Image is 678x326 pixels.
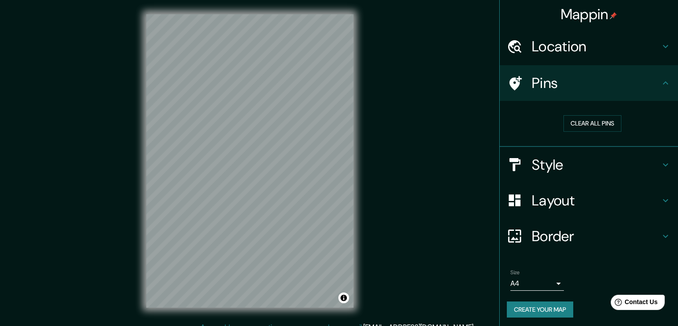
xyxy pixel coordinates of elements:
h4: Pins [532,74,660,92]
canvas: Map [146,14,353,308]
h4: Style [532,156,660,174]
iframe: Help widget launcher [599,291,668,316]
div: Pins [500,65,678,101]
label: Size [510,268,520,276]
button: Toggle attribution [338,293,349,303]
h4: Layout [532,192,660,209]
img: pin-icon.png [610,12,617,19]
div: Style [500,147,678,183]
div: Border [500,218,678,254]
button: Create your map [507,301,573,318]
h4: Mappin [561,5,617,23]
div: Location [500,29,678,64]
div: Layout [500,183,678,218]
div: A4 [510,276,564,291]
h4: Border [532,227,660,245]
h4: Location [532,38,660,55]
button: Clear all pins [563,115,621,132]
